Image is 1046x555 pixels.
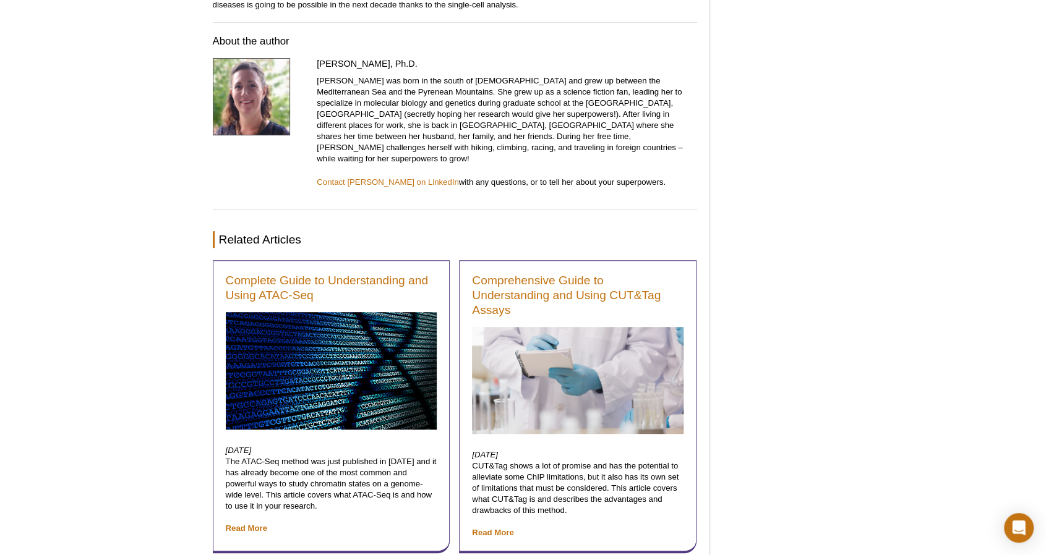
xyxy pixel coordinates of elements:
[213,58,290,135] img: Anne-Sophie Ay-Berthomieu
[213,231,697,248] h2: Related Articles
[226,446,252,455] em: [DATE]
[226,523,267,533] a: Read More
[226,445,437,534] p: The ATAC-Seq method was just published in [DATE] and it has already become one of the most common...
[472,449,684,538] p: CUT&Tag shows a lot of promise and has the potential to alleviate some ChIP limitations, but it a...
[317,58,697,69] h4: [PERSON_NAME], Ph.D.
[472,273,684,318] a: Comprehensive Guide to Understanding and Using CUT&Tag Assays
[472,528,513,537] a: Read More
[317,177,697,188] p: with any questions, or to tell her about your superpowers.
[1004,513,1034,543] div: Open Intercom Messenger
[213,34,697,49] h3: About the author
[226,273,437,303] a: Complete Guide to Understanding and Using ATAC-Seq
[472,450,498,459] em: [DATE]
[226,312,437,430] img: ATAC-Seq
[317,177,458,187] a: Contact [PERSON_NAME] on LinkedIn
[317,75,697,164] p: [PERSON_NAME] was born in the south of [DEMOGRAPHIC_DATA] and grew up between the Mediterranean S...
[472,327,684,434] img: What is CUT&Tag and How Does it Work?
